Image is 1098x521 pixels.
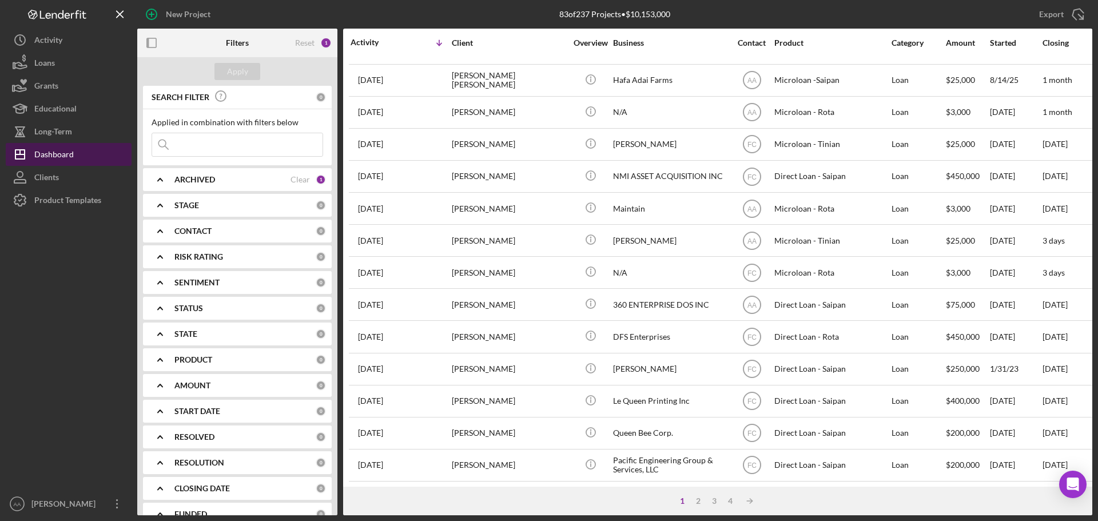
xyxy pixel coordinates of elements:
div: Hafa Adai Farms [613,65,727,96]
div: Educational [34,97,77,123]
div: 0 [316,277,326,288]
div: $450,000 [946,161,989,192]
div: [PERSON_NAME] [452,450,566,480]
b: SEARCH FILTER [152,93,209,102]
div: New Project [166,3,210,26]
time: [DATE] [1043,332,1068,341]
div: $3,000 [946,97,989,128]
div: [DATE] [990,161,1041,192]
div: Microloan - Rota [774,97,889,128]
div: Loan [892,65,945,96]
div: Loan [892,450,945,480]
div: Microloan -Saipan [774,65,889,96]
div: 0 [316,329,326,339]
div: Applied in combination with filters below [152,118,323,127]
div: 2 [690,496,706,506]
time: 1 month [1043,107,1072,117]
time: [DATE] [1043,364,1068,373]
time: 2025-06-30 03:34 [358,364,383,373]
div: 83 of 237 Projects • $10,153,000 [559,10,670,19]
b: RESOLUTION [174,458,224,467]
time: [DATE] [1043,300,1068,309]
div: [DATE] [990,482,1041,512]
time: [DATE] [1043,460,1068,470]
button: Dashboard [6,143,132,166]
div: 0 [316,406,326,416]
div: Loan [892,482,945,512]
div: Long-Term [34,120,72,146]
time: [DATE] [1043,204,1068,213]
div: Direct Loan - Saipan [774,482,889,512]
div: [DATE] [990,418,1041,448]
div: Category [892,38,945,47]
b: RESOLVED [174,432,214,442]
div: [PERSON_NAME] [452,482,566,512]
time: 2025-06-10 23:17 [358,428,383,438]
a: Product Templates [6,189,132,212]
div: $400,000 [946,386,989,416]
text: FC [747,429,757,438]
button: New Project [137,3,222,26]
div: Direct Loan - Saipan [774,354,889,384]
div: $60,000 [946,482,989,512]
time: 3 days [1043,268,1065,277]
button: Loans [6,51,132,74]
time: [DATE] [1043,171,1068,181]
div: [PERSON_NAME] [PERSON_NAME] [452,65,566,96]
button: Educational [6,97,132,120]
text: FC [747,397,757,405]
div: Microloan - Rota [774,257,889,288]
div: 0 [316,226,326,236]
time: 2025-07-08 03:09 [358,268,383,277]
b: CLOSING DATE [174,484,230,493]
div: [PERSON_NAME] [452,418,566,448]
b: START DATE [174,407,220,416]
div: Loan [892,225,945,256]
div: [DATE] [990,193,1041,224]
div: [PERSON_NAME] [452,193,566,224]
b: Filters [226,38,249,47]
div: $25,000 [946,129,989,160]
time: 2025-08-05 00:08 [358,140,383,149]
button: Apply [214,63,260,80]
div: Le Queen Printing Inc [613,386,727,416]
time: 3 days [1043,236,1065,245]
div: Reset [295,38,315,47]
time: 2025-07-31 05:31 [358,172,383,181]
div: Loan [892,161,945,192]
div: Loan [892,193,945,224]
div: Business [613,38,727,47]
div: [PERSON_NAME] [452,321,566,352]
div: Dashboard [34,143,74,169]
div: $3,000 [946,193,989,224]
div: 1/31/23 [990,354,1041,384]
div: Client [452,38,566,47]
button: Long-Term [6,120,132,143]
div: 0 [316,355,326,365]
div: $250,000 [946,354,989,384]
div: 3 [706,496,722,506]
div: Direct Loan - Saipan [774,161,889,192]
div: Apply [227,63,248,80]
div: $200,000 [946,418,989,448]
div: Pacific Engineering Group & Services, LLC [613,450,727,480]
div: [PERSON_NAME] [452,97,566,128]
div: DFS Enterprises [613,321,727,352]
div: [DATE] [990,225,1041,256]
div: 4 [722,496,738,506]
div: Open Intercom Messenger [1059,471,1087,498]
div: Activity [34,29,62,54]
div: 1 [316,174,326,185]
b: SENTIMENT [174,278,220,287]
time: [DATE] [1043,428,1068,438]
text: FC [747,462,757,470]
div: 0 [316,432,326,442]
text: FC [747,365,757,373]
div: 0 [316,509,326,519]
div: [DATE] [990,97,1041,128]
button: AA[PERSON_NAME] [6,492,132,515]
b: STATUS [174,304,203,313]
text: FC [747,269,757,277]
div: [PERSON_NAME] [452,386,566,416]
